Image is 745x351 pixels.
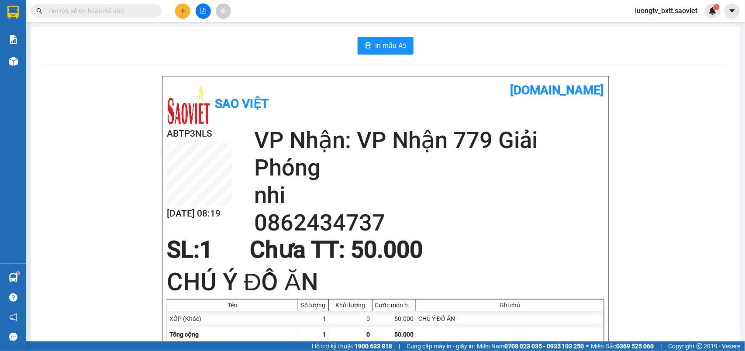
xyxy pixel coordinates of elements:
span: 1 [715,4,718,10]
div: Khối lượng [331,302,370,309]
div: Số lượng [300,302,326,309]
div: CHÚ Ý ĐỒ ĂN [416,311,604,327]
span: 1 [200,236,213,263]
img: warehouse-icon [9,57,18,66]
span: 50.000 [394,331,414,338]
span: Miền Bắc [591,341,654,351]
button: caret-down [724,3,740,19]
span: | [399,341,400,351]
span: plus [180,8,186,14]
span: | [661,341,662,351]
sup: 1 [17,272,19,275]
span: search [36,8,42,14]
span: question-circle [9,293,17,302]
div: Ghi chú [418,302,602,309]
span: aim [220,8,226,14]
span: 1 [323,331,326,338]
span: SL: [167,236,200,263]
b: Sao Việt [215,96,269,111]
h2: 0862434737 [254,209,604,237]
div: XỐP (Khác) [167,311,298,327]
strong: 0369 525 060 [617,343,654,350]
img: warehouse-icon [9,273,18,282]
span: printer [365,42,372,50]
div: Chưa TT : 50.000 [245,237,428,263]
button: printerIn mẫu A5 [358,37,414,55]
button: file-add [196,3,211,19]
h2: ABTP3NLS [167,127,232,141]
span: Miền Nam [477,341,584,351]
img: icon-new-feature [709,7,717,15]
span: ⚪️ [586,344,589,348]
div: Tên [169,302,296,309]
h1: CHÚ Ý ĐỒ ĂN [167,265,604,299]
span: copyright [697,343,703,349]
span: notification [9,313,17,321]
span: luongtv_bxtt.saoviet [628,5,705,16]
button: plus [175,3,190,19]
button: aim [216,3,231,19]
img: logo-vxr [7,6,19,19]
span: Hỗ trợ kỹ thuật: [312,341,392,351]
div: Cước món hàng [375,302,414,309]
div: 1 [298,311,329,327]
span: In mẫu A5 [375,40,407,51]
span: caret-down [728,7,736,15]
strong: 1900 633 818 [355,343,392,350]
b: [DOMAIN_NAME] [510,83,604,97]
img: solution-icon [9,35,18,44]
span: 0 [366,331,370,338]
span: Tổng cộng [169,331,199,338]
span: Cung cấp máy in - giấy in: [407,341,475,351]
sup: 1 [714,4,720,10]
div: 0 [329,311,372,327]
h2: VP Nhận: VP Nhận 779 Giải Phóng [254,127,604,182]
input: Tìm tên, số ĐT hoặc mã đơn [48,6,151,16]
span: file-add [200,8,206,14]
h2: nhi [254,182,604,209]
h2: [DATE] 08:19 [167,206,232,221]
img: logo.jpg [167,83,210,127]
strong: 0708 023 035 - 0935 103 250 [504,343,584,350]
div: 50.000 [372,311,416,327]
span: message [9,333,17,341]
